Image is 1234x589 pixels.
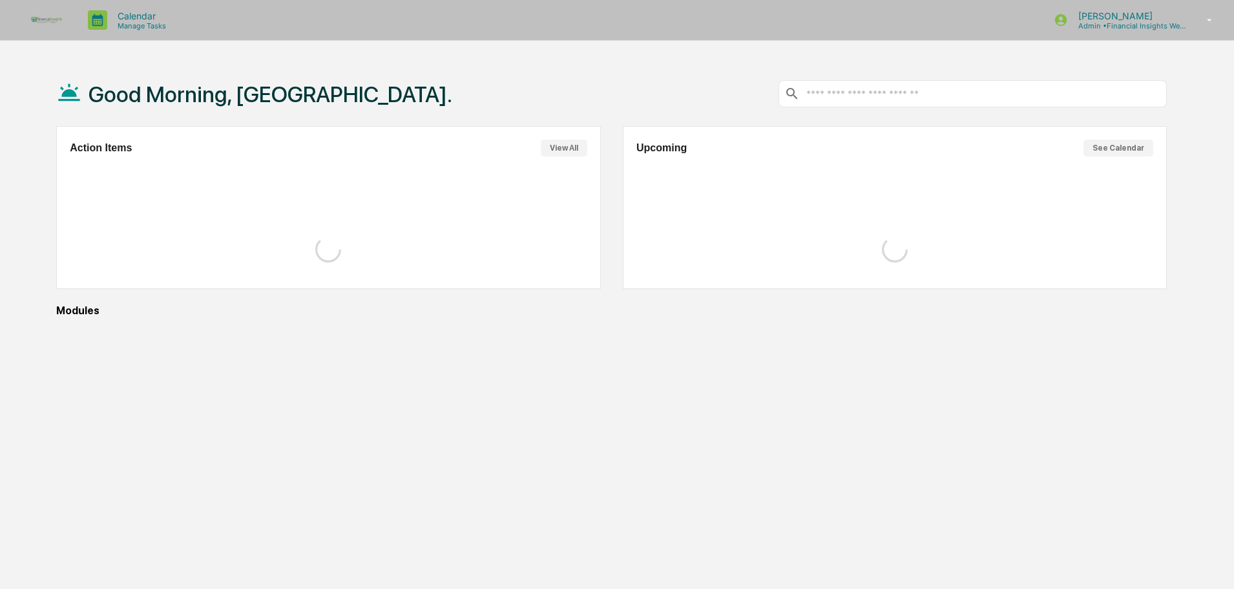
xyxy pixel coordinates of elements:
[89,81,452,107] h1: Good Morning, [GEOGRAPHIC_DATA].
[541,140,587,156] button: View All
[1068,21,1188,30] p: Admin • Financial Insights Wealth Management
[70,142,132,154] h2: Action Items
[107,10,173,21] p: Calendar
[56,305,1167,317] div: Modules
[636,142,687,154] h2: Upcoming
[1068,10,1188,21] p: [PERSON_NAME]
[107,21,173,30] p: Manage Tasks
[31,17,62,24] img: logo
[1083,140,1153,156] button: See Calendar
